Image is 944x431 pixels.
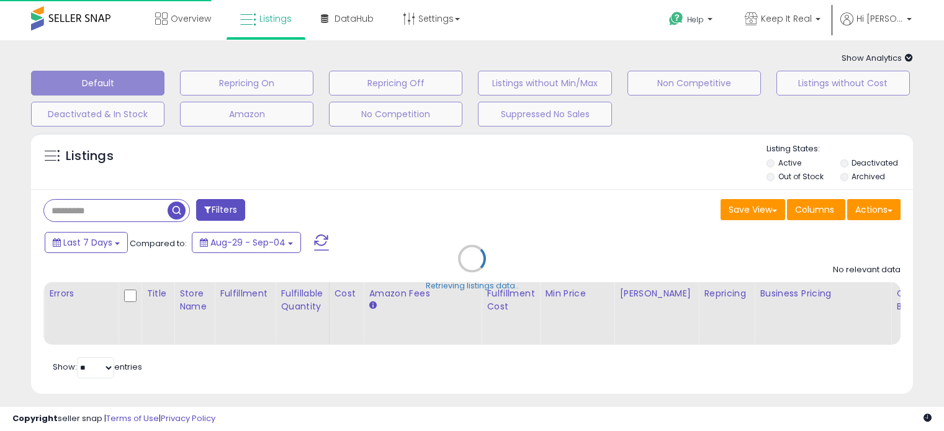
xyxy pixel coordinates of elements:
[842,52,913,64] span: Show Analytics
[180,102,313,127] button: Amazon
[329,71,462,96] button: Repricing Off
[426,280,519,291] div: Retrieving listings data..
[12,412,58,424] strong: Copyright
[31,102,164,127] button: Deactivated & In Stock
[478,71,611,96] button: Listings without Min/Max
[259,12,292,25] span: Listings
[659,2,725,40] a: Help
[761,12,812,25] span: Keep It Real
[856,12,903,25] span: Hi [PERSON_NAME]
[329,102,462,127] button: No Competition
[478,102,611,127] button: Suppressed No Sales
[776,71,910,96] button: Listings without Cost
[335,12,374,25] span: DataHub
[171,12,211,25] span: Overview
[106,412,159,424] a: Terms of Use
[687,14,704,25] span: Help
[668,11,684,27] i: Get Help
[31,71,164,96] button: Default
[161,412,215,424] a: Privacy Policy
[840,12,912,40] a: Hi [PERSON_NAME]
[627,71,761,96] button: Non Competitive
[180,71,313,96] button: Repricing On
[12,413,215,425] div: seller snap | |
